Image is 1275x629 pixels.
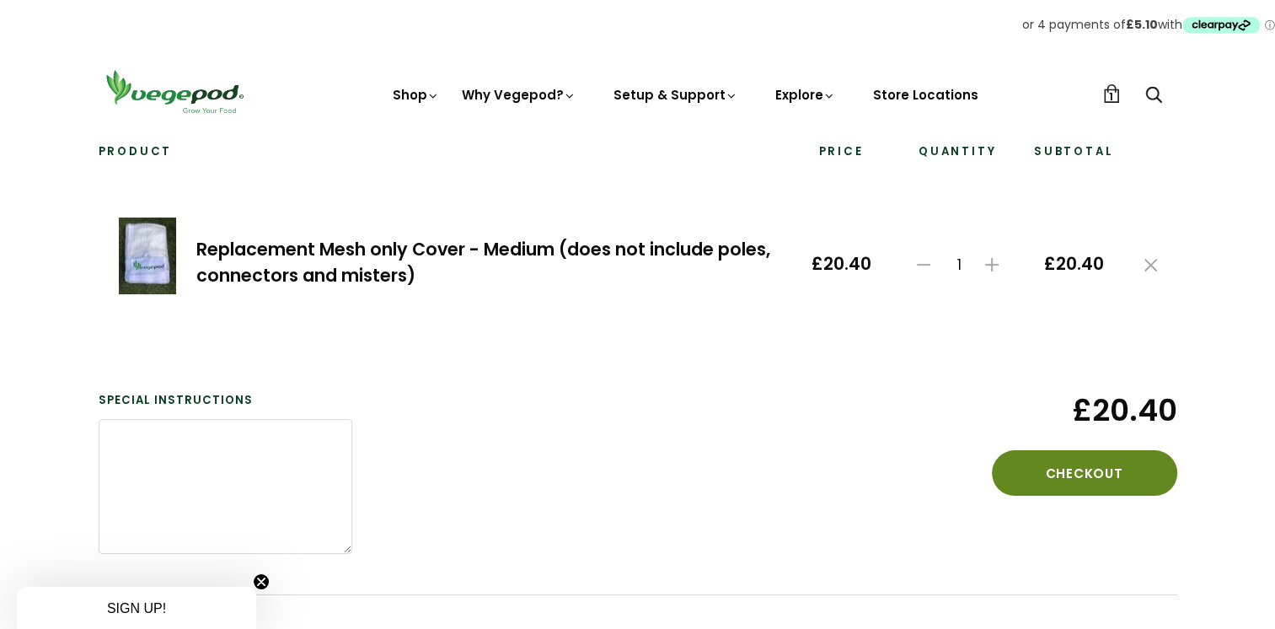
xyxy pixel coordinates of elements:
a: Store Locations [873,86,978,104]
span: 1 [940,256,980,273]
a: Explore [775,86,836,104]
a: Setup & Support [613,86,738,104]
span: £20.40 [923,392,1176,428]
span: 1 [1109,89,1113,105]
div: SIGN UP!Close teaser [17,587,256,629]
img: Replacement Mesh only Cover - Medium (does not include poles, connectors and misters) [119,218,176,294]
button: Close teaser [253,573,270,590]
th: Subtotal [1024,143,1124,172]
th: Price [791,143,892,172]
th: Product [99,143,791,172]
th: Quantity [892,143,1024,172]
a: Why Vegepod? [462,86,576,104]
button: Checkout [992,450,1177,496]
a: Shop [393,86,440,104]
a: Replacement Mesh only Cover - Medium (does not include poles, connectors and misters) [196,237,770,288]
span: SIGN UP! [107,601,166,616]
label: Special instructions [99,392,352,409]
span: £20.40 [1044,254,1104,275]
img: Vegepod [99,67,250,116]
span: £20.40 [812,254,871,275]
a: 1 [1102,84,1121,103]
a: Search [1145,87,1162,105]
